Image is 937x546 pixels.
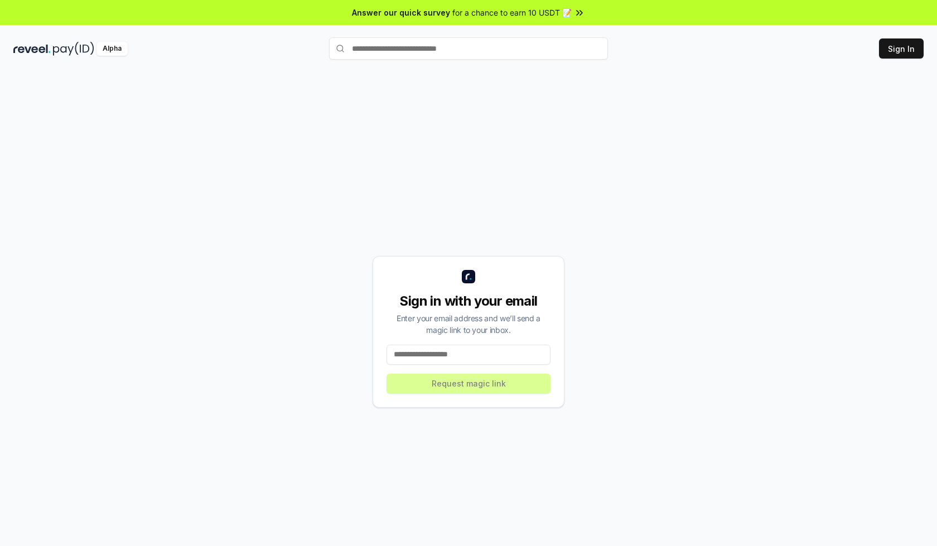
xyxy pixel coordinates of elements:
[53,42,94,56] img: pay_id
[387,312,550,336] div: Enter your email address and we’ll send a magic link to your inbox.
[13,42,51,56] img: reveel_dark
[462,270,475,283] img: logo_small
[387,292,550,310] div: Sign in with your email
[96,42,128,56] div: Alpha
[879,38,924,59] button: Sign In
[452,7,572,18] span: for a chance to earn 10 USDT 📝
[352,7,450,18] span: Answer our quick survey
